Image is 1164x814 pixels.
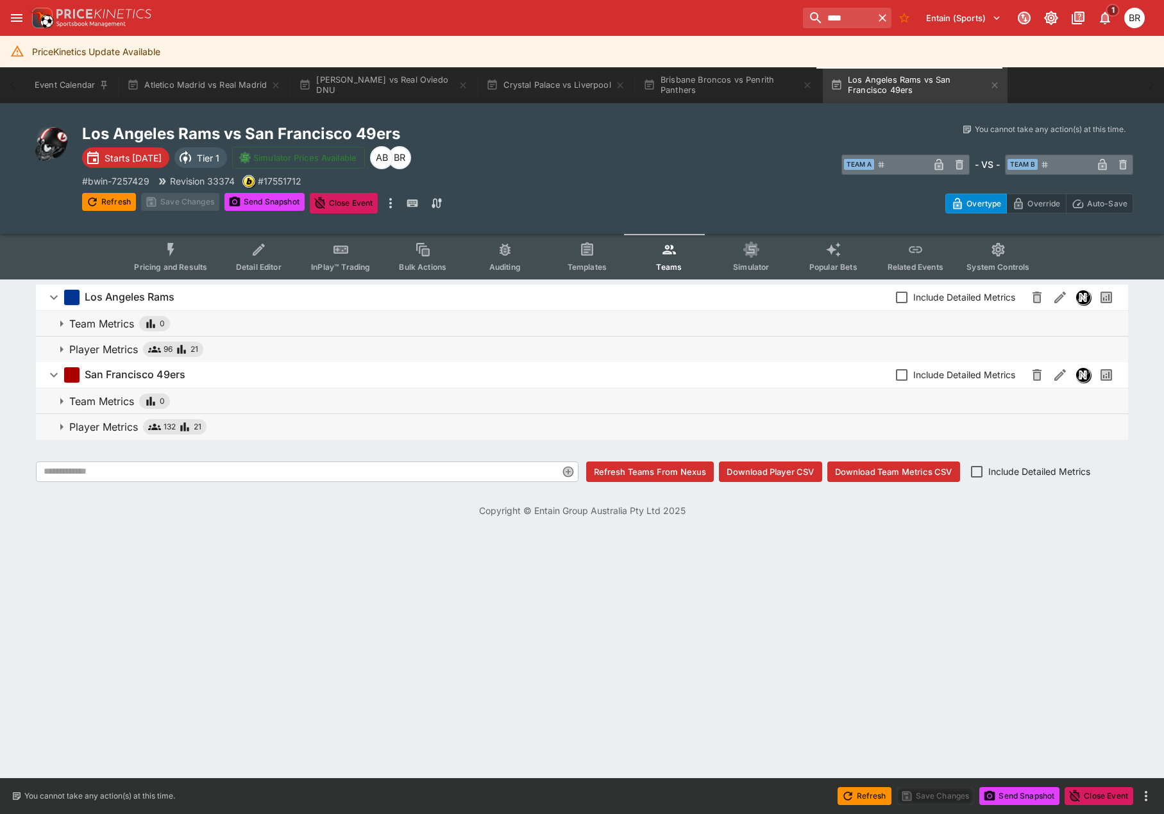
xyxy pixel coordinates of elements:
button: Past Performances [1095,363,1118,386]
p: Starts [DATE] [105,151,162,165]
button: Player Metrics13221 [36,414,1128,440]
p: Player Metrics [69,342,138,357]
span: Simulator [733,262,769,272]
button: Nexus [1072,363,1095,386]
img: nexus.svg [1076,368,1090,382]
span: Include Detailed Metrics [913,368,1015,381]
p: Team Metrics [69,316,134,331]
span: 96 [164,343,173,356]
span: Include Detailed Metrics [988,465,1090,478]
button: Event Calendar [27,67,117,103]
button: Nexus [1072,286,1095,309]
p: Team Metrics [69,394,134,409]
button: Brisbane Broncos vs Penrith Panthers [636,67,820,103]
button: Send Snapshot [979,787,1059,805]
button: San Francisco 49ersInclude Detailed MetricsNexusPast Performances [36,362,1128,388]
button: Download Player CSV [719,461,822,482]
button: Connected to PK [1013,6,1036,29]
p: You cannot take any action(s) at this time. [24,790,175,802]
button: open drawer [5,6,28,29]
div: Alex Bothe [370,146,393,169]
div: bwin [242,175,255,188]
button: Past Performances [1095,286,1118,309]
button: Toggle light/dark mode [1040,6,1063,29]
button: No Bookmarks [894,8,915,28]
img: nexus.svg [1076,290,1090,304]
p: Auto-Save [1087,197,1127,210]
div: Start From [945,194,1133,213]
button: Select Tenant [918,8,1009,28]
button: Download Team Metrics CSV [827,461,960,482]
span: Include Detailed Metrics [913,290,1015,304]
span: 0 [160,317,165,330]
p: You cannot take any action(s) at this time. [975,124,1126,135]
p: Copy To Clipboard [82,174,149,188]
button: Player Metrics9621 [36,336,1128,362]
button: more [383,193,398,213]
span: 1 [1106,4,1120,17]
button: more [1138,788,1154,804]
img: Sportsbook Management [56,21,126,27]
span: Auditing [489,262,521,272]
span: Bulk Actions [399,262,446,272]
span: Popular Bets [809,262,857,272]
span: InPlay™ Trading [311,262,370,272]
button: Los Angeles Rams vs San Francisco 49ers [823,67,1008,103]
h6: San Francisco 49ers [85,368,185,381]
input: search [803,8,873,28]
span: System Controls [966,262,1029,272]
div: Ben Raymond [1124,8,1145,28]
span: 132 [164,420,176,433]
button: Los Angeles RamsInclude Detailed MetricsNexusPast Performances [36,285,1128,310]
button: Send Snapshot [224,193,305,211]
p: Revision 33374 [170,174,235,188]
div: Nexus [1075,367,1091,383]
span: Detail Editor [236,262,282,272]
span: Team A [844,159,874,170]
button: Overtype [945,194,1007,213]
span: Templates [568,262,607,272]
span: 21 [190,343,198,356]
button: Refresh Teams From Nexus [586,461,714,482]
button: Team Metrics0 [36,388,1128,414]
div: Event type filters [124,234,1040,279]
button: Close Event [1065,787,1133,805]
span: Related Events [888,262,943,272]
button: Team Metrics0 [36,311,1128,336]
button: Documentation [1067,6,1090,29]
img: bwin.png [243,176,255,187]
button: Auto-Save [1066,194,1133,213]
img: PriceKinetics Logo [28,5,54,31]
img: PriceKinetics [56,9,151,19]
p: Player Metrics [69,419,138,435]
button: Notifications [1093,6,1117,29]
span: Team B [1008,159,1038,170]
span: 0 [160,395,165,408]
button: Refresh [82,193,136,211]
button: Ben Raymond [1120,4,1149,32]
span: 21 [194,420,201,433]
span: Pricing and Results [134,262,207,272]
div: Ben Raymond [388,146,411,169]
button: Refresh [838,787,891,805]
button: Close Event [310,193,378,213]
div: Nexus [1075,290,1091,305]
h2: Copy To Clipboard [82,124,608,144]
p: Copy To Clipboard [258,174,301,188]
button: Override [1006,194,1066,213]
img: american_football.png [31,124,72,165]
button: [PERSON_NAME] vs Real Oviedo DNU [291,67,476,103]
p: Tier 1 [197,151,219,165]
button: Atletico Madrid vs Real Madrid [119,67,289,103]
p: Override [1027,197,1060,210]
h6: - VS - [975,158,1000,171]
button: Simulator Prices Available [232,147,365,169]
p: Overtype [966,197,1001,210]
h6: Los Angeles Rams [85,290,174,304]
span: Teams [656,262,682,272]
button: Crystal Palace vs Liverpool [478,67,633,103]
div: PriceKinetics Update Available [32,40,160,63]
